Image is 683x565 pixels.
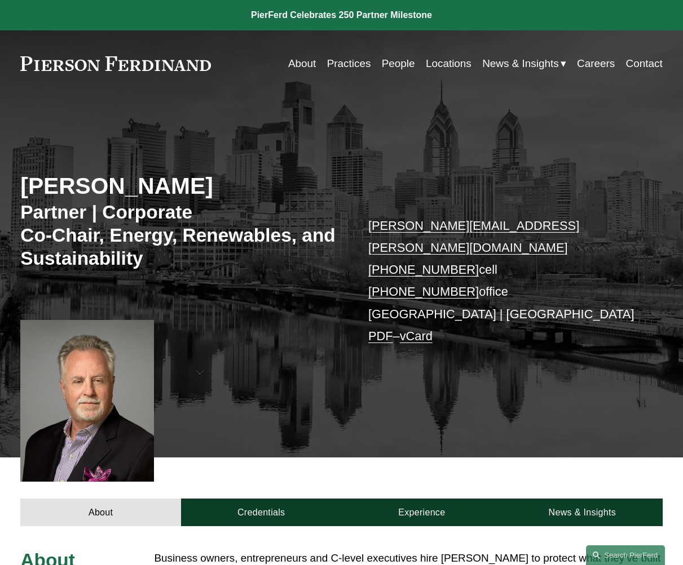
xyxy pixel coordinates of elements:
a: About [288,53,316,74]
a: Careers [577,53,615,74]
a: [PHONE_NUMBER] [368,263,479,277]
span: News & Insights [482,54,558,73]
p: cell office [GEOGRAPHIC_DATA] | [GEOGRAPHIC_DATA] – [368,215,636,348]
a: Locations [426,53,472,74]
a: [PHONE_NUMBER] [368,284,479,299]
a: [PERSON_NAME][EMAIL_ADDRESS][PERSON_NAME][DOMAIN_NAME] [368,219,579,255]
a: Contact [626,53,663,74]
a: Search this site [586,545,665,565]
a: PDF [368,329,393,343]
a: People [382,53,415,74]
h2: [PERSON_NAME] [20,172,341,200]
a: Credentials [181,499,342,526]
a: Experience [341,499,502,526]
a: About [20,499,181,526]
h3: Partner | Corporate Co-Chair, Energy, Renewables, and Sustainability [20,201,341,270]
a: Practices [327,53,371,74]
a: folder dropdown [482,53,566,74]
a: News & Insights [502,499,663,526]
a: vCard [400,329,433,343]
